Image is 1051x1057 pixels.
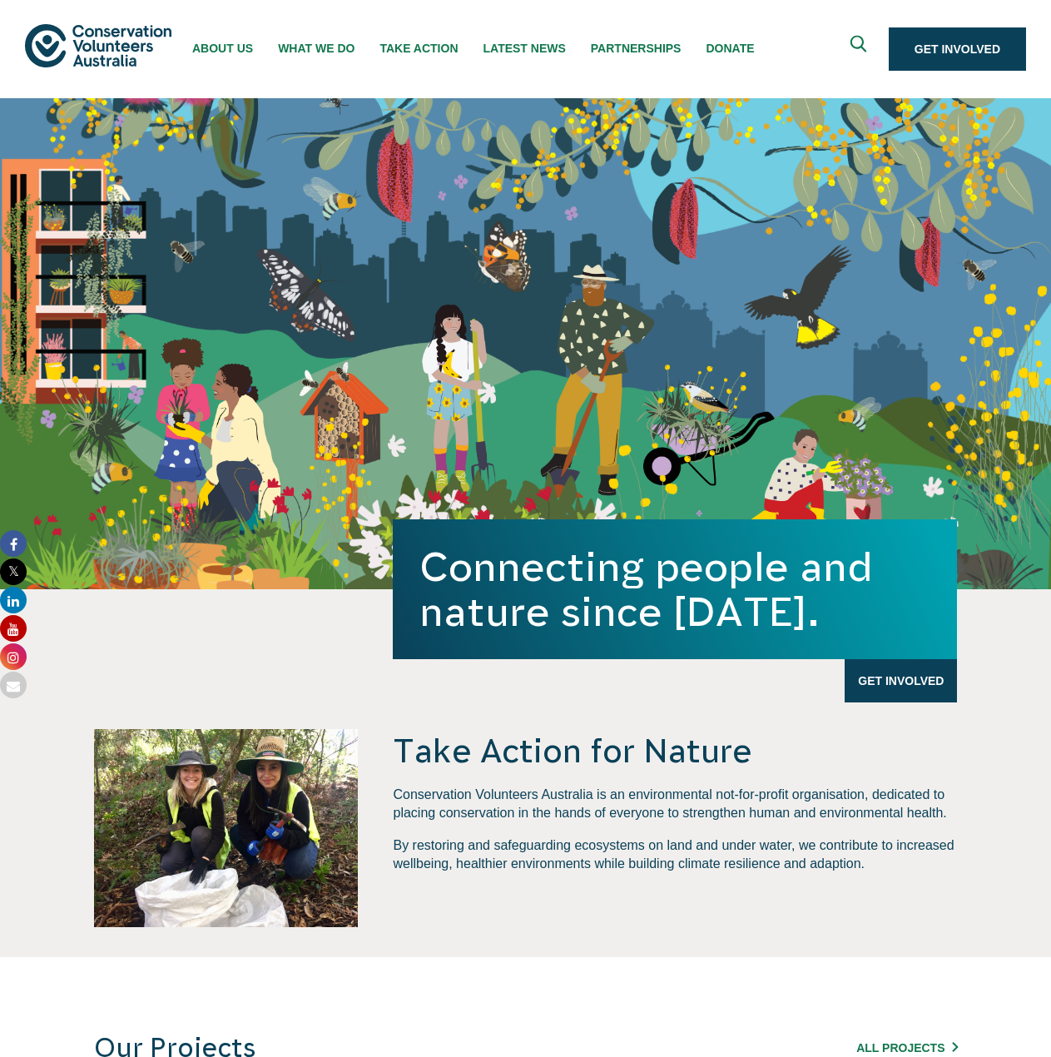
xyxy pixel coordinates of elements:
[192,42,253,55] span: About Us
[278,42,354,55] span: What We Do
[419,544,930,634] h1: Connecting people and nature since [DATE].
[393,729,957,772] h4: Take Action for Nature
[591,42,682,55] span: Partnerships
[393,786,957,823] p: Conservation Volunteers Australia is an environmental not-for-profit organisation, dedicated to p...
[840,29,880,69] button: Expand search box Close search box
[845,659,957,702] a: Get Involved
[856,1041,957,1055] a: All Projects
[25,24,171,67] img: logo.svg
[889,27,1026,71] a: Get Involved
[850,36,870,63] span: Expand search box
[483,42,566,55] span: Latest News
[393,836,957,874] p: By restoring and safeguarding ecosystems on land and under water, we contribute to increased well...
[379,42,458,55] span: Take Action
[706,42,754,55] span: Donate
